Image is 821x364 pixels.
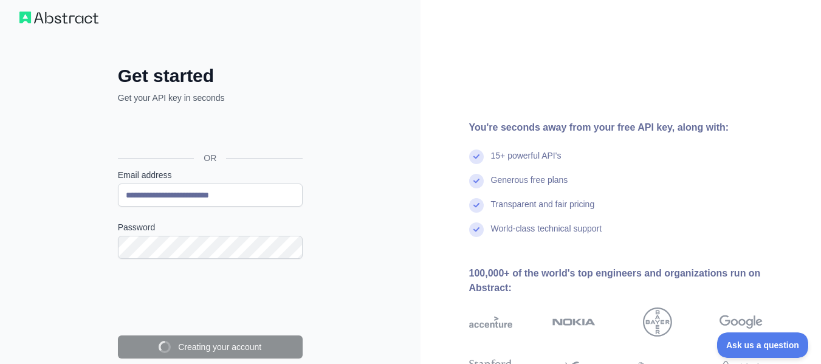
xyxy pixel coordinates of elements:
label: Password [118,221,303,233]
img: Workflow [19,12,98,24]
iframe: Sign in with Google Button [112,117,306,144]
span: OR [194,152,226,164]
div: 15+ powerful API's [491,149,562,174]
img: check mark [469,174,484,188]
p: Get your API key in seconds [118,92,303,104]
div: World-class technical support [491,222,602,247]
img: google [720,307,763,337]
div: Transparent and fair pricing [491,198,595,222]
img: check mark [469,149,484,164]
img: accenture [469,307,512,337]
iframe: reCAPTCHA [118,273,303,321]
button: Creating your account [118,335,303,359]
div: You're seconds away from your free API key, along with: [469,120,802,135]
iframe: Toggle Customer Support [717,332,809,358]
img: check mark [469,198,484,213]
h2: Get started [118,65,303,87]
div: Generous free plans [491,174,568,198]
img: check mark [469,222,484,237]
div: 100,000+ of the world's top engineers and organizations run on Abstract: [469,266,802,295]
img: bayer [643,307,672,337]
label: Email address [118,169,303,181]
img: nokia [552,307,596,337]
